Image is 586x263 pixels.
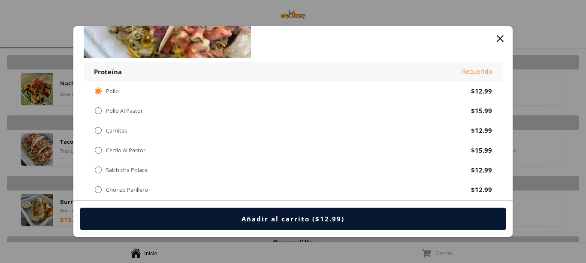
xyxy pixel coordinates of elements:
div: Pollo Al Pastor [106,107,143,115]
button: Añadir al carrito ($12.99) [80,208,506,230]
button:  [494,33,506,45]
div: $12.99 [471,166,492,174]
div: $15.99 [471,106,492,115]
div: Chorizo Parillero [106,186,148,193]
div: Salchicha Polaca [106,166,148,174]
div: $12.99 [471,87,492,95]
div:  [94,145,103,155]
div: Requerido [462,67,492,76]
div:  [94,185,103,194]
div: Pollo [106,88,119,95]
div: $12.99 [471,185,492,194]
div:  [94,165,103,175]
div: Proteína [94,67,122,76]
div: Cerdo Al Pastor [106,147,145,154]
div:  [94,86,103,96]
div: Añadir al carrito ($12.99) [242,215,344,223]
div: $15.99 [471,146,492,154]
div:  [94,126,103,135]
div:  [94,106,103,115]
div: Carnitas [106,127,127,134]
div: $12.99 [471,126,492,135]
